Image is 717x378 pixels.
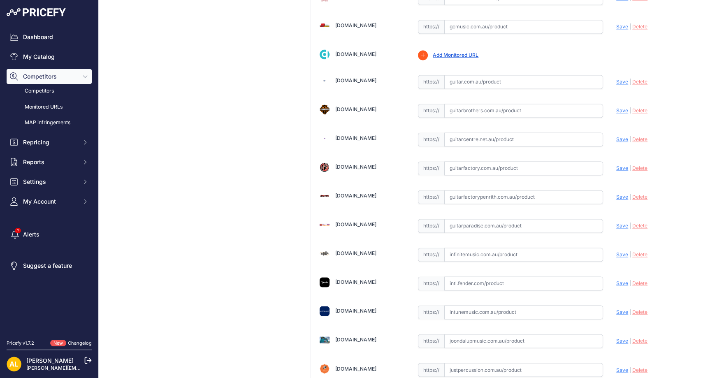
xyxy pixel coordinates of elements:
span: | [629,107,631,114]
div: Pricefy v1.7.2 [7,340,34,347]
a: Monitored URLs [7,100,92,114]
span: Repricing [23,138,77,146]
span: Delete [632,338,647,344]
span: https:// [418,132,444,146]
span: New [50,340,66,347]
span: https:// [418,276,444,290]
span: | [629,338,631,344]
span: | [629,366,631,373]
span: Save [616,79,628,85]
a: Dashboard [7,30,92,44]
a: [DOMAIN_NAME] [335,135,376,141]
a: [DOMAIN_NAME] [335,192,376,199]
span: Save [616,136,628,142]
a: [PERSON_NAME] [26,357,74,364]
a: [DOMAIN_NAME] [335,308,376,314]
span: Delete [632,251,647,257]
img: Pricefy Logo [7,8,66,16]
span: Delete [632,107,647,114]
a: Add Monitored URL [433,52,478,58]
span: | [629,23,631,30]
input: gcmusic.com.au/product [444,20,603,34]
span: | [629,194,631,200]
span: Reports [23,158,77,166]
span: https:// [418,334,444,348]
a: [DOMAIN_NAME] [335,164,376,170]
a: Alerts [7,227,92,242]
span: Save [616,23,628,30]
input: guitarbrothers.com.au/product [444,104,603,118]
span: Delete [632,194,647,200]
nav: Sidebar [7,30,92,330]
button: Settings [7,174,92,189]
span: My Account [23,197,77,206]
a: Changelog [68,340,92,346]
input: joondalupmusic.com.au/product [444,334,603,348]
a: [DOMAIN_NAME] [335,365,376,371]
span: https:// [418,219,444,233]
span: Delete [632,136,647,142]
span: | [629,79,631,85]
input: guitarcentre.net.au/product [444,132,603,146]
a: MAP infringements [7,116,92,130]
span: https:// [418,75,444,89]
input: guitarfactory.com.au/product [444,161,603,175]
span: https:// [418,20,444,34]
a: [DOMAIN_NAME] [335,250,376,256]
span: Delete [632,79,647,85]
span: | [629,136,631,142]
span: | [629,165,631,171]
span: Delete [632,223,647,229]
span: https:// [418,248,444,262]
span: Save [616,338,628,344]
button: Competitors [7,69,92,84]
span: Save [616,223,628,229]
span: https:// [418,190,444,204]
span: Settings [23,178,77,186]
span: Delete [632,366,647,373]
a: [DOMAIN_NAME] [335,51,376,57]
span: Delete [632,165,647,171]
a: Competitors [7,84,92,98]
span: Save [616,107,628,114]
span: Save [616,165,628,171]
a: [DOMAIN_NAME] [335,336,376,343]
span: Save [616,194,628,200]
span: Save [616,366,628,373]
a: [DOMAIN_NAME] [335,77,376,83]
a: [DOMAIN_NAME] [335,106,376,112]
input: guitarparadise.com.au/product [444,219,603,233]
a: [PERSON_NAME][EMAIL_ADDRESS][DOMAIN_NAME] [26,365,153,371]
span: https:// [418,161,444,175]
span: Delete [632,23,647,30]
span: https:// [418,104,444,118]
span: Delete [632,280,647,286]
span: Save [616,280,628,286]
span: | [629,251,631,257]
a: [DOMAIN_NAME] [335,22,376,28]
span: https:// [418,363,444,377]
span: Save [616,309,628,315]
a: [DOMAIN_NAME] [335,221,376,227]
button: My Account [7,194,92,209]
span: Save [616,251,628,257]
span: | [629,223,631,229]
input: justpercussion.com.au/product [444,363,603,377]
button: Repricing [7,135,92,150]
span: | [629,309,631,315]
a: Suggest a feature [7,258,92,273]
span: | [629,280,631,286]
input: guitarfactorypenrith.com.au/product [444,190,603,204]
a: [DOMAIN_NAME] [335,279,376,285]
button: Reports [7,155,92,169]
input: intunemusic.com.au/product [444,305,603,319]
input: guitar.com.au/product [444,75,603,89]
span: Competitors [23,72,77,81]
input: intl.fender.com/product [444,276,603,290]
input: infinitemusic.com.au/product [444,248,603,262]
span: https:// [418,305,444,319]
span: Delete [632,309,647,315]
a: My Catalog [7,49,92,64]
